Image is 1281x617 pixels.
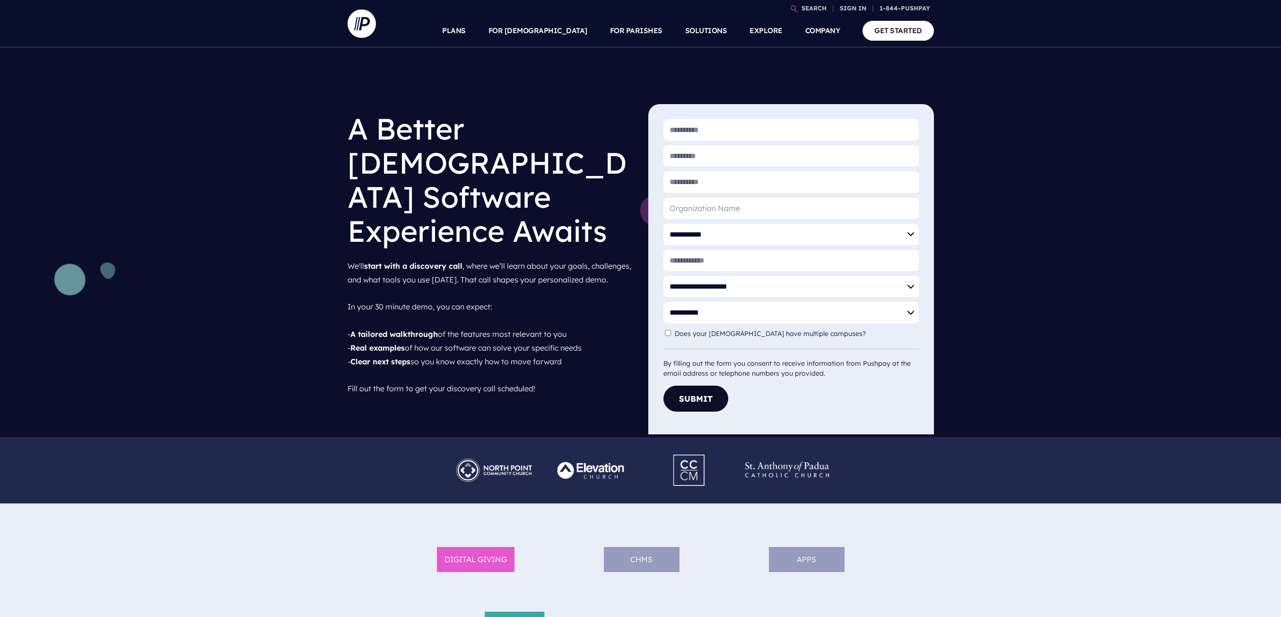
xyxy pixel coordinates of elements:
button: Submit [663,386,728,412]
a: EXPLORE [749,14,783,47]
picture: Pushpay_Logo__NorthPoint [445,453,543,462]
a: COMPANY [805,14,840,47]
li: DIGITAL GIVING [437,547,514,572]
strong: A tailored walkthrough [350,329,438,339]
h1: A Better [DEMOGRAPHIC_DATA] Software Experience Awaits [348,104,633,256]
strong: start with a discovery call [364,261,462,271]
picture: Pushpay_Logo__CCM [655,449,723,458]
li: APPS [769,547,845,572]
strong: Real examples [350,343,405,353]
a: FOR [DEMOGRAPHIC_DATA] [488,14,587,47]
picture: Pushpay_Logo__Elevation [543,453,641,462]
p: We'll , where we’ll learn about your goals, challenges, and what tools you use [DATE]. That call ... [348,256,633,399]
a: FOR PARISHES [610,14,662,47]
div: By filling out the form you consent to receive information from Pushpay at the email address or t... [663,349,919,379]
a: GET STARTED [863,21,934,40]
a: SOLUTIONS [685,14,727,47]
a: PLANS [442,14,466,47]
li: ChMS [604,547,680,572]
picture: Pushpay_Logo__StAnthony [738,453,836,462]
input: Organization Name [663,198,919,219]
strong: Clear next steps [350,357,410,366]
label: Does your [DEMOGRAPHIC_DATA] have multiple campuses? [675,330,871,338]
